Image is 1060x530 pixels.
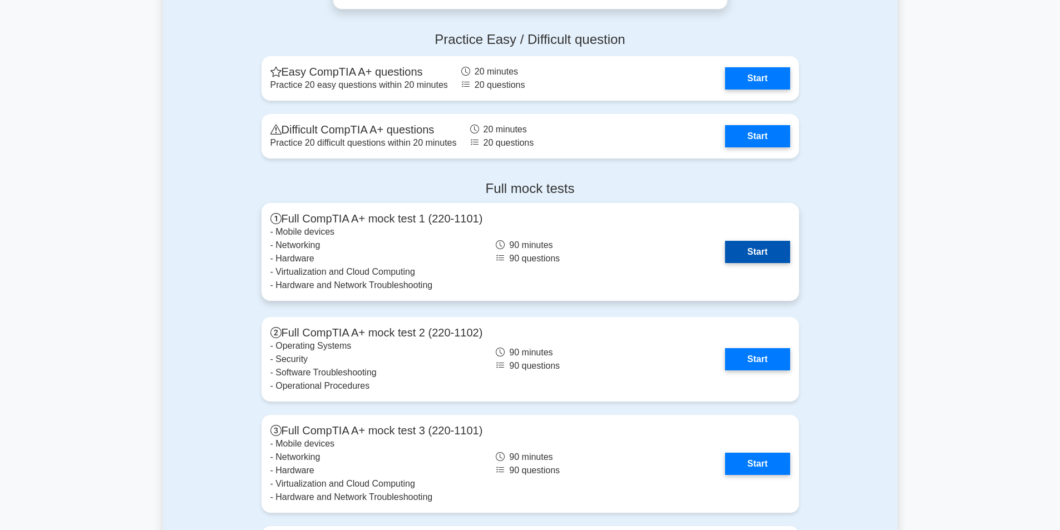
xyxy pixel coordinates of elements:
[725,348,790,370] a: Start
[725,241,790,263] a: Start
[725,125,790,147] a: Start
[262,181,799,197] h4: Full mock tests
[262,32,799,48] h4: Practice Easy / Difficult question
[725,453,790,475] a: Start
[725,67,790,90] a: Start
